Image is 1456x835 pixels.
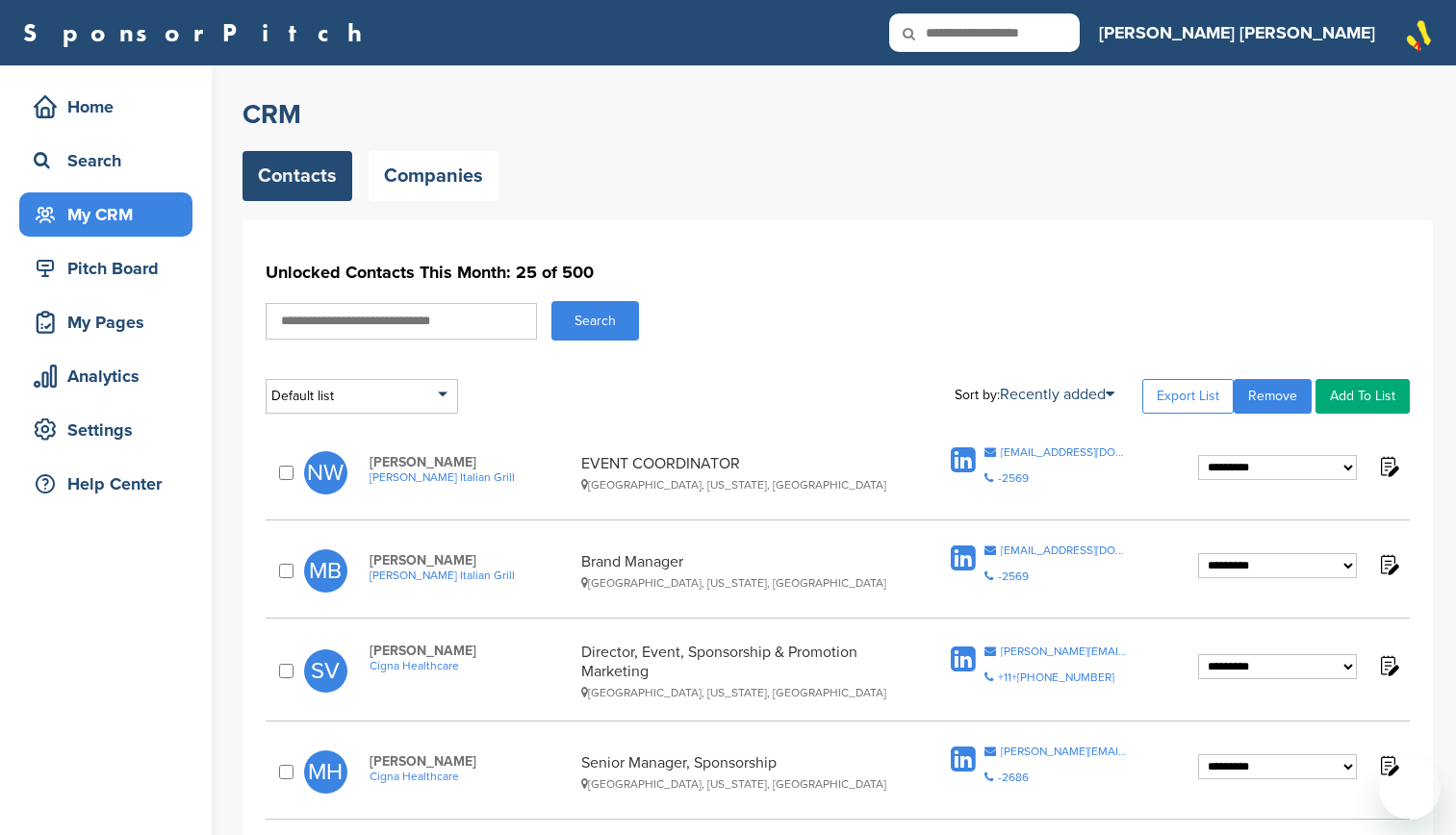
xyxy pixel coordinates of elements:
div: EVENT COORDINATOR [581,454,898,492]
a: Home [19,85,192,129]
img: Notes [1376,753,1400,777]
a: Settings [19,408,192,452]
div: [GEOGRAPHIC_DATA], [US_STATE], [GEOGRAPHIC_DATA] [581,478,898,492]
a: Add To List [1316,379,1410,414]
a: Search [19,139,192,183]
div: Sort by: [955,387,1114,402]
button: Search [551,301,639,341]
div: -2686 [998,772,1029,783]
div: [GEOGRAPHIC_DATA], [US_STATE], [GEOGRAPHIC_DATA] [581,777,898,791]
div: Brand Manager [581,552,898,590]
div: Settings [29,413,192,447]
div: Senior Manager, Sponsorship [581,753,898,791]
div: Help Center [29,467,192,501]
iframe: Button to launch messaging window [1379,758,1441,820]
div: Default list [266,379,458,414]
div: [GEOGRAPHIC_DATA], [US_STATE], [GEOGRAPHIC_DATA] [581,686,898,699]
span: SV [304,649,347,693]
a: SponsorPitch [23,20,374,45]
h2: CRM [243,97,1433,132]
span: [PERSON_NAME] [370,753,572,770]
span: MB [304,549,347,593]
div: [EMAIL_ADDRESS][DOMAIN_NAME] [1001,446,1129,458]
div: [PERSON_NAME][EMAIL_ADDRESS][PERSON_NAME][DOMAIN_NAME] [1001,746,1129,757]
img: Notes [1376,454,1400,478]
a: [PERSON_NAME] Italian Grill [370,470,572,484]
a: My CRM [19,192,192,237]
a: My Pages [19,300,192,344]
div: Director, Event, Sponsorship & Promotion Marketing [581,643,898,699]
span: NW [304,451,347,494]
div: My Pages [29,305,192,340]
span: [PERSON_NAME] [370,552,572,569]
div: -2569 [998,570,1029,582]
a: Export List [1142,379,1234,414]
div: Search [29,143,192,178]
a: Help Center [19,462,192,506]
div: Analytics [29,359,192,393]
span: MH [304,750,347,794]
div: -2569 [998,472,1029,484]
span: [PERSON_NAME] [370,643,572,659]
a: Analytics [19,354,192,398]
div: My CRM [29,197,192,232]
img: Notes [1376,653,1400,677]
div: Pitch Board [29,251,192,286]
a: Contacts [243,151,352,201]
div: [EMAIL_ADDRESS][DOMAIN_NAME] [1001,544,1129,556]
div: +11+[PHONE_NUMBER] [998,671,1114,683]
a: Cigna Healthcare [370,659,572,672]
a: Pitch Board [19,246,192,291]
a: [PERSON_NAME] [PERSON_NAME] [1099,12,1375,54]
div: [PERSON_NAME][EMAIL_ADDRESS][PERSON_NAME][DOMAIN_NAME] [1001,645,1129,657]
a: [PERSON_NAME] Italian Grill [370,569,572,582]
h3: [PERSON_NAME] [PERSON_NAME] [1099,19,1375,46]
a: Recently added [1000,385,1114,404]
a: Companies [369,151,498,201]
div: [GEOGRAPHIC_DATA], [US_STATE], [GEOGRAPHIC_DATA] [581,576,898,590]
div: Home [29,89,192,124]
h1: Unlocked Contacts This Month: 25 of 500 [266,255,1410,290]
a: Remove [1234,379,1312,414]
a: Cigna Healthcare [370,770,572,783]
span: [PERSON_NAME] [370,454,572,470]
img: Notes [1376,552,1400,576]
